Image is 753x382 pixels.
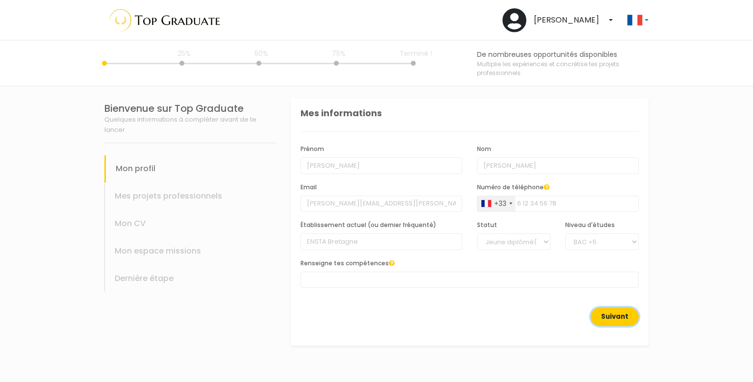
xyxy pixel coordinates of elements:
[565,221,615,229] label: Niveau d'études
[104,237,276,265] div: Mon espace missions
[322,49,356,63] span: 75%
[167,49,201,63] span: 25%
[301,145,324,153] label: Prénom
[301,221,436,229] label: Établissement actuel (ou dernier fréquenté)
[496,4,619,36] button: [PERSON_NAME]
[104,210,276,237] div: Mon CV
[477,221,497,229] label: Statut
[104,155,276,182] div: Mon profil
[477,196,515,212] div: France: +33
[494,199,506,209] div: +33
[301,183,317,192] label: Email
[477,60,649,77] span: Multiplie les expériences et concrétise tes projets professionnels.
[104,265,276,292] div: Dernière étape
[104,115,256,134] span: Quelques informations à compléter avant de te lancer.
[104,182,276,210] div: Mes projets professionnels
[591,307,639,326] button: Suivant
[399,49,433,63] span: Terminé !
[477,145,491,153] label: Nom
[104,4,221,36] img: Top Graduate
[244,49,278,63] span: 50%
[477,50,649,60] span: De nombreuses opportunités disponibles
[301,106,639,132] div: Mes informations
[534,14,599,26] span: [PERSON_NAME]
[104,102,276,114] h1: Bienvenue sur Top Graduate
[301,259,395,268] label: Renseigne tes compétences
[477,183,550,192] label: Numéro de téléphone
[477,196,639,212] input: 6 12 34 56 78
